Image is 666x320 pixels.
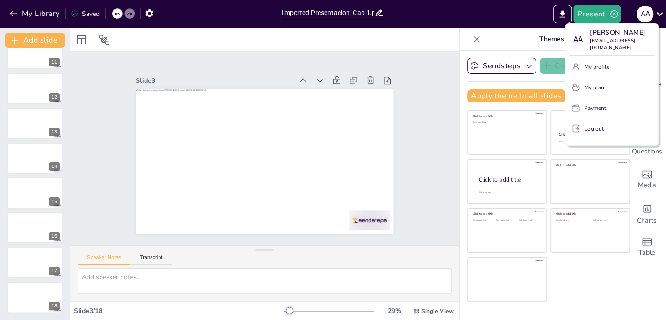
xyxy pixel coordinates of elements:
[590,28,654,37] p: [PERSON_NAME]
[569,31,586,48] div: A A
[584,104,606,112] p: Payment
[584,83,604,92] p: My plan
[569,59,654,74] button: My profile
[569,101,654,116] button: Payment
[584,124,604,133] p: Log out
[569,80,654,95] button: My plan
[590,37,654,51] p: [EMAIL_ADDRESS][DOMAIN_NAME]
[584,63,609,71] p: My profile
[569,121,654,136] button: Log out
